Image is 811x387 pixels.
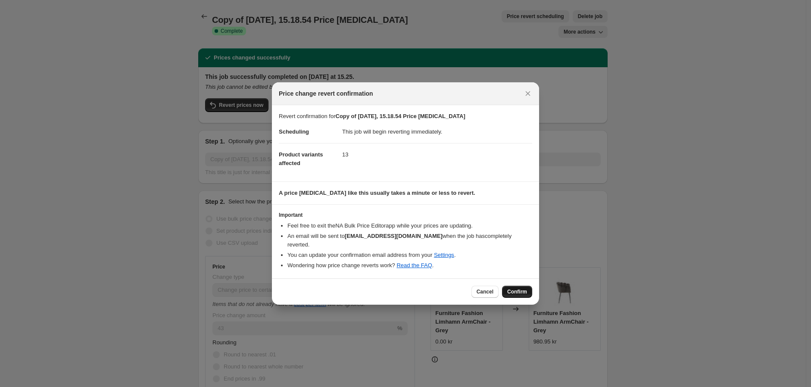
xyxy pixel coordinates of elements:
[287,232,532,249] li: An email will be sent to when the job has completely reverted .
[477,288,493,295] span: Cancel
[507,288,527,295] span: Confirm
[287,222,532,230] li: Feel free to exit the NA Bulk Price Editor app while your prices are updating.
[471,286,499,298] button: Cancel
[279,190,475,196] b: A price [MEDICAL_DATA] like this usually takes a minute or less to revert.
[502,286,532,298] button: Confirm
[342,143,532,166] dd: 13
[342,121,532,143] dd: This job will begin reverting immediately.
[279,128,309,135] span: Scheduling
[287,251,532,259] li: You can update your confirmation email address from your .
[287,261,532,270] li: Wondering how price change reverts work? .
[522,87,534,100] button: Close
[279,89,373,98] span: Price change revert confirmation
[279,151,323,166] span: Product variants affected
[279,112,532,121] p: Revert confirmation for
[345,233,443,239] b: [EMAIL_ADDRESS][DOMAIN_NAME]
[336,113,465,119] b: Copy of [DATE], 15.18.54 Price [MEDICAL_DATA]
[434,252,454,258] a: Settings
[396,262,432,268] a: Read the FAQ
[279,212,532,218] h3: Important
